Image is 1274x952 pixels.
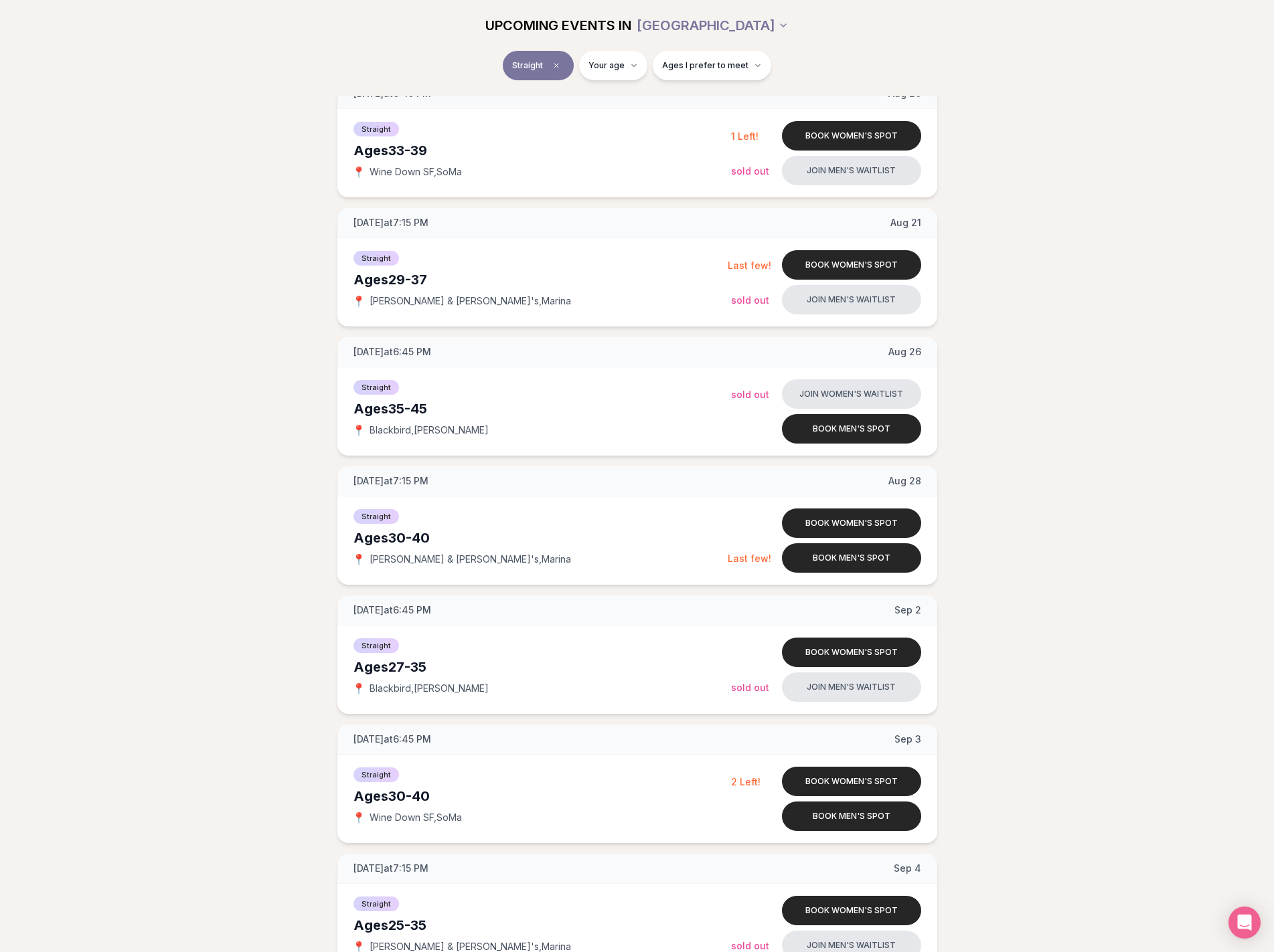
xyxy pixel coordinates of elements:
[485,16,631,35] span: UPCOMING EVENTS IN
[353,509,399,524] span: Straight
[353,345,431,359] span: [DATE] at 6:45 PM
[353,425,364,436] span: 📍
[782,156,921,185] button: Join men's waitlist
[782,285,921,314] button: Join men's waitlist
[353,251,399,266] span: Straight
[353,216,428,229] span: [DATE] at 7:15 PM
[894,733,921,746] span: Sep 3
[353,916,731,935] div: Ages 25-35
[353,380,399,395] span: Straight
[888,474,921,488] span: Aug 28
[548,58,564,74] span: Clear event type filter
[782,379,921,409] button: Join women's waitlist
[637,11,789,40] button: [GEOGRAPHIC_DATA]
[353,658,731,676] div: Ages 27-35
[353,767,399,782] span: Straight
[370,423,489,437] span: Blackbird , [PERSON_NAME]
[579,51,647,80] button: Your age
[353,638,399,653] span: Straight
[353,812,364,823] span: 📍
[731,389,769,400] span: Sold Out
[353,862,428,875] span: [DATE] at 7:15 PM
[353,399,731,418] div: Ages 35-45
[353,554,364,565] span: 📍
[512,60,543,71] span: Straight
[370,294,571,308] span: [PERSON_NAME] & [PERSON_NAME]'s , Marina
[782,508,921,538] button: Book women's spot
[370,553,571,566] span: [PERSON_NAME] & [PERSON_NAME]'s , Marina
[353,529,728,547] div: Ages 30-40
[731,776,761,787] span: 2 Left!
[782,543,921,573] button: Book men's spot
[731,940,769,951] span: Sold Out
[353,683,364,694] span: 📍
[653,51,771,80] button: Ages I prefer to meet
[353,474,428,488] span: [DATE] at 7:15 PM
[731,165,769,177] span: Sold Out
[353,733,431,746] span: [DATE] at 6:45 PM
[353,296,364,306] span: 📍
[353,941,364,952] span: 📍
[782,896,921,925] button: Book women's spot
[782,801,921,831] button: Book men's spot
[370,682,489,695] span: Blackbird , [PERSON_NAME]
[353,787,731,805] div: Ages 30-40
[353,270,728,289] div: Ages 29-37
[782,414,921,444] button: Book men's spot
[728,553,771,564] span: Last few!
[662,60,748,71] span: Ages I prefer to meet
[731,294,769,306] span: Sold Out
[503,51,574,80] button: StraightClear event type filter
[353,122,399,136] span: Straight
[782,672,921,702] button: Join men's waitlist
[890,216,921,229] span: Aug 21
[782,638,921,667] button: Book women's spot
[370,811,462,824] span: Wine Down SF , SoMa
[353,896,399,911] span: Straight
[894,603,921,617] span: Sep 2
[588,60,625,71] span: Your age
[1228,907,1261,939] div: Open Intercom Messenger
[353,603,431,617] span: [DATE] at 6:45 PM
[782,767,921,796] button: Book women's spot
[782,250,921,280] button: Book women's spot
[731,130,759,142] span: 1 Left!
[894,862,921,875] span: Sep 4
[370,165,462,179] span: Wine Down SF , SoMa
[888,345,921,359] span: Aug 26
[731,682,769,693] span: Sold Out
[353,141,731,160] div: Ages 33-39
[782,121,921,151] button: Book women's spot
[728,260,771,271] span: Last few!
[353,167,364,177] span: 📍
